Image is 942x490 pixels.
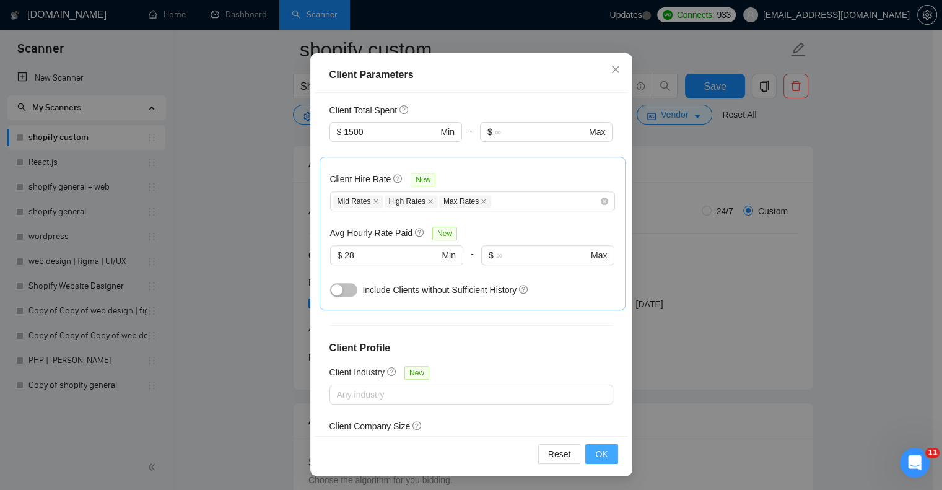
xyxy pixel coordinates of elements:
h5: Client Hire Rate [330,172,391,186]
span: Include Clients without Sufficient History [362,285,517,295]
button: Close [599,53,632,87]
span: $ [338,248,342,262]
span: close [427,198,434,204]
span: $ [337,125,342,139]
input: 0 [344,125,438,139]
span: New [432,227,457,240]
span: Min [440,125,455,139]
div: - [463,245,481,280]
span: question-circle [415,227,425,237]
h5: Avg Hourly Rate Paid [330,226,413,240]
input: ∞ [495,125,587,139]
span: Max [589,125,605,139]
span: question-circle [399,105,409,115]
iframe: Intercom live chat [900,448,930,478]
span: New [404,366,429,380]
span: question-circle [412,421,422,431]
div: - [462,122,480,157]
span: Max Rates [439,195,491,208]
span: OK [595,447,608,461]
span: close-circle [601,198,608,205]
h4: Client Profile [329,341,613,356]
h5: Client Industry [329,365,385,379]
span: High Rates [385,195,438,208]
input: ∞ [496,248,588,262]
span: close [611,64,621,74]
span: 11 [925,448,940,458]
span: close [373,198,379,204]
span: question-circle [387,367,397,377]
span: $ [487,125,492,139]
span: New [411,173,435,186]
h5: Client Total Spent [329,103,397,117]
h5: Client Company Size [329,419,411,433]
span: Min [442,248,456,262]
div: Client Parameters [329,68,613,82]
input: 0 [344,248,439,262]
button: OK [585,444,617,464]
span: Max [591,248,607,262]
span: question-circle [393,173,403,183]
span: Reset [548,447,571,461]
span: close [481,198,487,204]
span: Mid Rates [333,195,383,208]
span: question-circle [519,284,529,294]
span: $ [489,248,494,262]
button: Reset [538,444,581,464]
